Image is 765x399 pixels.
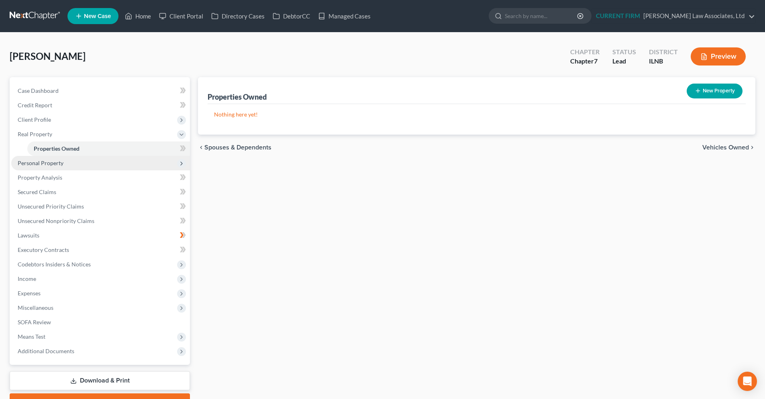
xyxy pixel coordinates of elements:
[18,261,91,268] span: Codebtors Insiders & Notices
[11,243,190,257] a: Executory Contracts
[11,98,190,113] a: Credit Report
[27,141,190,156] a: Properties Owned
[570,57,600,66] div: Chapter
[204,144,271,151] span: Spouses & Dependents
[596,12,640,19] strong: CURRENT FIRM
[155,9,207,23] a: Client Portal
[84,13,111,19] span: New Case
[18,160,63,166] span: Personal Property
[10,371,190,390] a: Download & Print
[687,84,743,98] button: New Property
[198,144,271,151] button: chevron_left Spouses & Dependents
[314,9,375,23] a: Managed Cases
[11,315,190,329] a: SOFA Review
[207,9,269,23] a: Directory Cases
[18,87,59,94] span: Case Dashboard
[11,84,190,98] a: Case Dashboard
[18,275,36,282] span: Income
[10,50,86,62] span: [PERSON_NAME]
[198,144,204,151] i: chevron_left
[18,188,56,195] span: Secured Claims
[18,304,53,311] span: Miscellaneous
[570,47,600,57] div: Chapter
[612,57,636,66] div: Lead
[11,228,190,243] a: Lawsuits
[18,333,45,340] span: Means Test
[34,145,80,152] span: Properties Owned
[214,110,739,119] p: Nothing here yet!
[649,47,678,57] div: District
[738,372,757,391] div: Open Intercom Messenger
[592,9,755,23] a: CURRENT FIRM[PERSON_NAME] Law Associates, Ltd
[18,116,51,123] span: Client Profile
[702,144,749,151] span: Vehicles Owned
[18,131,52,137] span: Real Property
[11,199,190,214] a: Unsecured Priority Claims
[208,92,267,102] div: Properties Owned
[594,57,598,65] span: 7
[11,170,190,185] a: Property Analysis
[18,174,62,181] span: Property Analysis
[702,144,755,151] button: Vehicles Owned chevron_right
[649,57,678,66] div: ILNB
[612,47,636,57] div: Status
[11,185,190,199] a: Secured Claims
[18,217,94,224] span: Unsecured Nonpriority Claims
[18,319,51,325] span: SOFA Review
[18,290,41,297] span: Expenses
[18,246,69,253] span: Executory Contracts
[691,47,746,65] button: Preview
[18,102,52,108] span: Credit Report
[269,9,314,23] a: DebtorCC
[18,232,39,239] span: Lawsuits
[121,9,155,23] a: Home
[18,348,74,354] span: Additional Documents
[749,144,755,151] i: chevron_right
[505,8,578,23] input: Search by name...
[11,214,190,228] a: Unsecured Nonpriority Claims
[18,203,84,210] span: Unsecured Priority Claims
